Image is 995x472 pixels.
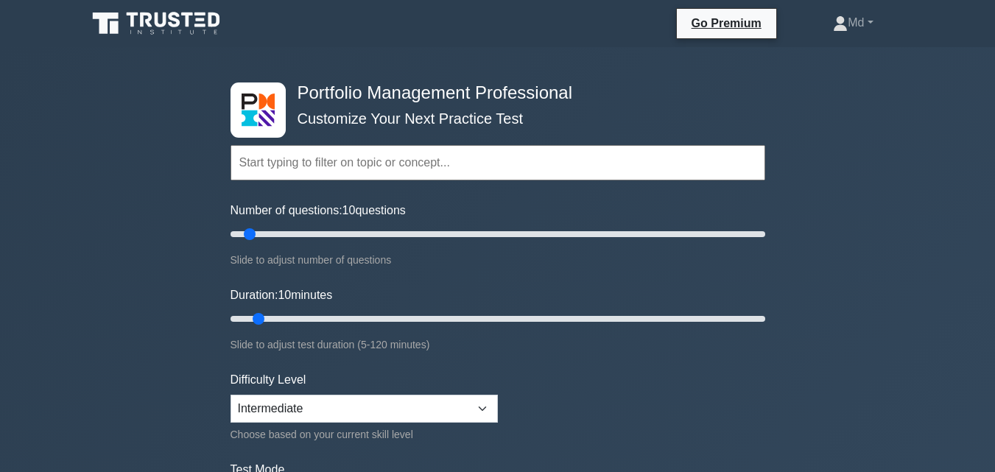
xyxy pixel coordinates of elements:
span: 10 [342,204,356,216]
h4: Portfolio Management Professional [292,82,693,104]
label: Duration: minutes [231,286,333,304]
a: Md [798,8,908,38]
div: Slide to adjust number of questions [231,251,765,269]
div: Choose based on your current skill level [231,426,498,443]
a: Go Premium [683,14,770,32]
span: 10 [278,289,291,301]
label: Number of questions: questions [231,202,406,219]
input: Start typing to filter on topic or concept... [231,145,765,180]
label: Difficulty Level [231,371,306,389]
div: Slide to adjust test duration (5-120 minutes) [231,336,765,353]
